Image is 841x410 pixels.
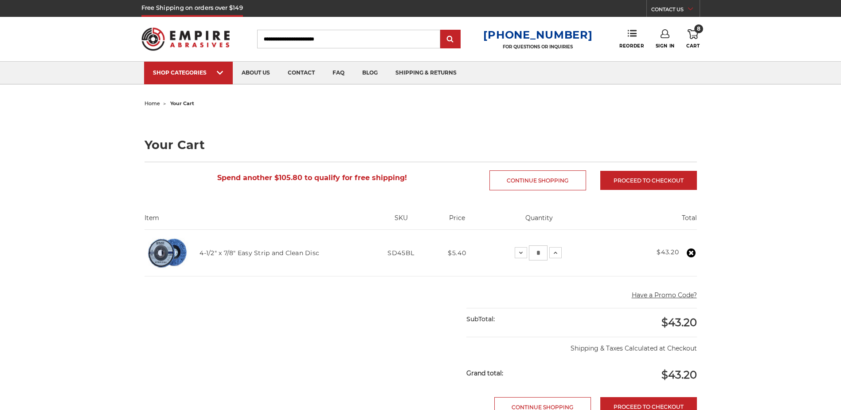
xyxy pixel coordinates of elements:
span: $43.20 [661,316,697,329]
th: Total [598,213,697,229]
span: $43.20 [661,368,697,381]
div: SHOP CATEGORIES [153,69,224,76]
th: Quantity [480,213,598,229]
a: Reorder [619,29,644,48]
a: home [145,100,160,106]
p: FOR QUESTIONS OR INQUIRIES [483,44,592,50]
th: Item [145,213,368,229]
a: blog [353,62,387,84]
a: 8 Cart [686,29,700,49]
a: contact [279,62,324,84]
th: SKU [368,213,434,229]
input: Submit [442,31,459,48]
strong: Grand total: [466,369,503,377]
a: faq [324,62,353,84]
button: Have a Promo Code? [632,291,697,300]
a: CONTACT US [651,4,700,17]
a: 4-1/2" x 7/8" Easy Strip and Clean Disc [199,249,319,257]
img: Empire Abrasives [141,22,230,56]
img: 4-1/2" x 7/8" Easy Strip and Clean Disc [145,230,191,276]
h1: Your Cart [145,139,697,151]
p: Shipping & Taxes Calculated at Checkout [466,337,696,353]
a: shipping & returns [387,62,465,84]
span: Spend another $105.80 to qualify for free shipping! [217,173,407,182]
span: Reorder [619,43,644,49]
a: Continue Shopping [489,170,586,190]
span: Sign In [656,43,675,49]
a: Proceed to checkout [600,171,697,190]
span: SD45BL [387,249,415,257]
span: Cart [686,43,700,49]
a: [PHONE_NUMBER] [483,28,592,41]
a: about us [233,62,279,84]
input: 4-1/2" x 7/8" Easy Strip and Clean Disc Quantity: [529,245,548,260]
strong: $43.20 [657,248,679,256]
span: 8 [694,24,703,33]
span: $5.40 [448,249,466,257]
th: Price [434,213,480,229]
span: your cart [170,100,194,106]
div: SubTotal: [466,308,582,330]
